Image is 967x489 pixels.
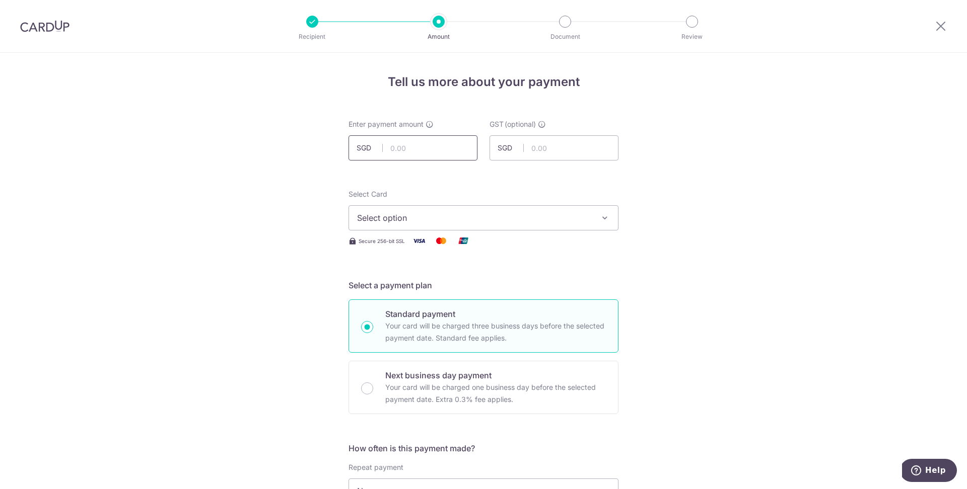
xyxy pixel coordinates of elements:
input: 0.00 [490,135,618,160]
p: Document [528,32,602,42]
iframe: Opens a widget where you can find more information [902,459,957,484]
img: CardUp [20,20,70,32]
span: Secure 256-bit SSL [359,237,405,245]
p: Your card will be charged one business day before the selected payment date. Extra 0.3% fee applies. [385,381,606,405]
span: (optional) [505,119,536,129]
img: Visa [409,234,429,247]
span: Select option [357,212,592,224]
span: translation missing: en.payables.payment_networks.credit_card.summary.labels.select_card [349,190,387,198]
p: Standard payment [385,308,606,320]
img: Mastercard [431,234,451,247]
button: Select option [349,205,618,230]
span: Enter payment amount [349,119,424,129]
p: Recipient [275,32,350,42]
p: Amount [401,32,476,42]
h5: How often is this payment made? [349,442,618,454]
span: SGD [498,143,524,153]
p: Next business day payment [385,369,606,381]
img: Union Pay [453,234,473,247]
input: 0.00 [349,135,477,160]
span: GST [490,119,504,129]
h4: Tell us more about your payment [349,73,618,91]
span: SGD [357,143,383,153]
p: Your card will be charged three business days before the selected payment date. Standard fee appl... [385,320,606,344]
label: Repeat payment [349,462,403,472]
p: Review [655,32,729,42]
h5: Select a payment plan [349,279,618,291]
